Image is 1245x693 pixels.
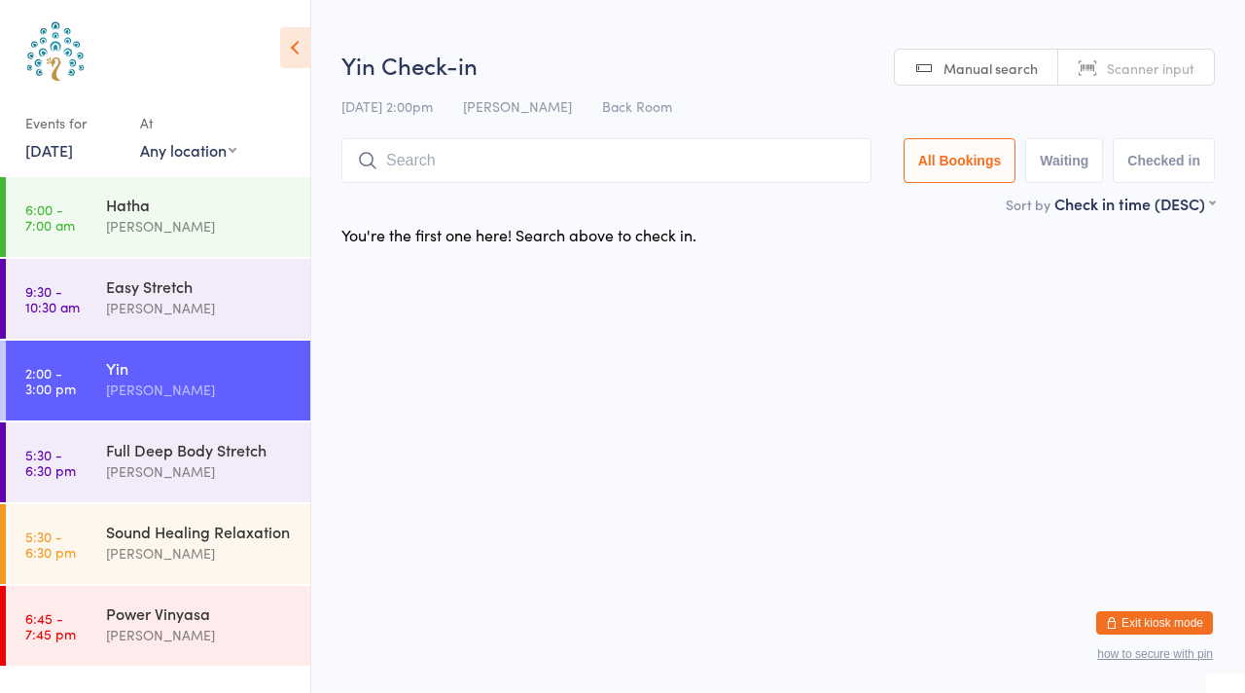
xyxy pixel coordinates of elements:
[904,138,1016,183] button: All Bookings
[341,138,871,183] input: Search
[341,96,433,116] span: [DATE] 2:00pm
[1113,138,1215,183] button: Checked in
[106,542,294,565] div: [PERSON_NAME]
[106,194,294,215] div: Hatha
[25,139,73,161] a: [DATE]
[106,275,294,297] div: Easy Stretch
[19,15,92,88] img: Australian School of Meditation & Yoga
[6,504,310,584] a: 5:30 -6:30 pmSound Healing Relaxation[PERSON_NAME]
[1097,647,1213,661] button: how to secure with pin
[6,586,310,666] a: 6:45 -7:45 pmPower Vinyasa[PERSON_NAME]
[6,341,310,420] a: 2:00 -3:00 pmYin[PERSON_NAME]
[1107,58,1194,78] span: Scanner input
[6,422,310,502] a: 5:30 -6:30 pmFull Deep Body Stretch[PERSON_NAME]
[341,49,1215,81] h2: Yin Check-in
[1006,195,1050,214] label: Sort by
[602,96,672,116] span: Back Room
[25,107,121,139] div: Events for
[25,610,76,641] time: 6:45 - 7:45 pm
[6,177,310,257] a: 6:00 -7:00 amHatha[PERSON_NAME]
[463,96,572,116] span: [PERSON_NAME]
[106,379,294,401] div: [PERSON_NAME]
[106,521,294,542] div: Sound Healing Relaxation
[140,107,236,139] div: At
[341,224,696,245] div: You're the first one here! Search above to check in.
[106,460,294,483] div: [PERSON_NAME]
[140,139,236,161] div: Any location
[1054,193,1215,214] div: Check in time (DESC)
[25,365,76,396] time: 2:00 - 3:00 pm
[25,529,76,560] time: 5:30 - 6:30 pm
[943,58,1038,78] span: Manual search
[106,357,294,379] div: Yin
[25,201,75,233] time: 6:00 - 7:00 am
[106,297,294,319] div: [PERSON_NAME]
[1096,611,1213,635] button: Exit kiosk mode
[106,602,294,624] div: Power Vinyasa
[106,624,294,646] div: [PERSON_NAME]
[106,439,294,460] div: Full Deep Body Stretch
[106,215,294,237] div: [PERSON_NAME]
[25,283,80,314] time: 9:30 - 10:30 am
[1025,138,1103,183] button: Waiting
[25,447,76,478] time: 5:30 - 6:30 pm
[6,259,310,339] a: 9:30 -10:30 amEasy Stretch[PERSON_NAME]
